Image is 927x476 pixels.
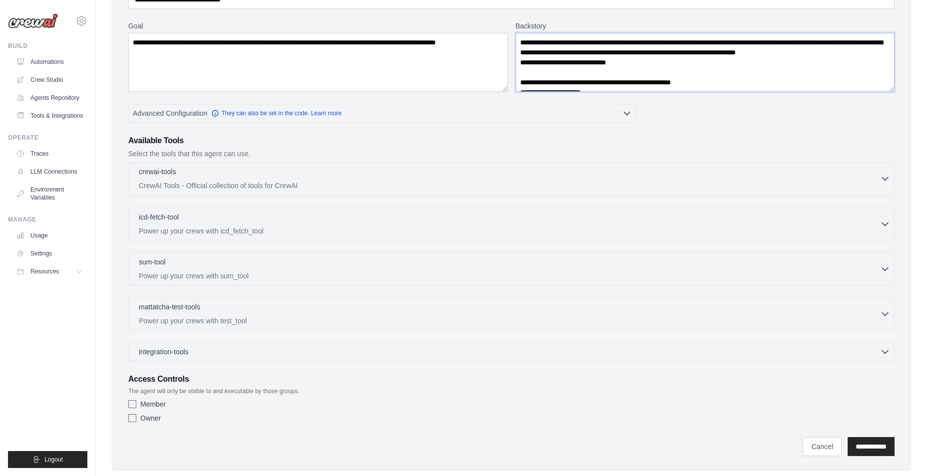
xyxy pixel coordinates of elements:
button: Advanced Configuration They can also be set in the code. Learn more [129,104,636,122]
span: integration-tools [139,347,189,357]
button: sum-tool Power up your crews with sum_tool [133,257,890,281]
span: Resources [30,267,59,275]
button: Logout [8,451,87,468]
p: sum-tool [139,257,166,267]
a: Environment Variables [12,182,87,206]
div: Manage [8,216,87,224]
label: Backstory [516,21,895,31]
p: Power up your crews with icd_fetch_tool [139,226,880,236]
a: Agents Repository [12,90,87,106]
label: Owner [140,413,161,423]
p: Power up your crews with test_tool [139,316,880,326]
label: Goal [128,21,508,31]
h3: Access Controls [128,373,895,385]
label: Member [140,399,166,409]
a: Traces [12,146,87,162]
p: Select the tools that this agent can use. [128,149,895,159]
a: Tools & Integrations [12,108,87,124]
a: They can also be set in the code. Learn more [211,109,341,117]
button: icd-fetch-tool Power up your crews with icd_fetch_tool [133,212,890,236]
h3: Available Tools [128,135,895,147]
a: Automations [12,54,87,70]
iframe: Chat Widget [877,428,927,476]
span: Advanced Configuration [133,108,207,118]
a: Cancel [803,437,842,456]
a: Settings [12,245,87,261]
p: CrewAI Tools - Official collection of tools for CrewAI [139,181,880,191]
div: Build [8,42,87,50]
button: integration-tools [133,347,890,357]
p: mattatcha-test-tools [139,302,200,312]
p: The agent will only be visible to and executable by those groups. [128,387,895,395]
button: mattatcha-test-tools Power up your crews with test_tool [133,302,890,326]
p: Power up your crews with sum_tool [139,271,880,281]
a: LLM Connections [12,164,87,180]
span: Logout [44,456,63,464]
button: crewai-tools CrewAI Tools - Official collection of tools for CrewAI [133,167,890,191]
div: Operate [8,134,87,142]
button: Resources [12,263,87,279]
p: crewai-tools [139,167,176,177]
p: icd-fetch-tool [139,212,179,222]
a: Usage [12,228,87,243]
a: Crew Studio [12,72,87,88]
img: Logo [8,13,58,28]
